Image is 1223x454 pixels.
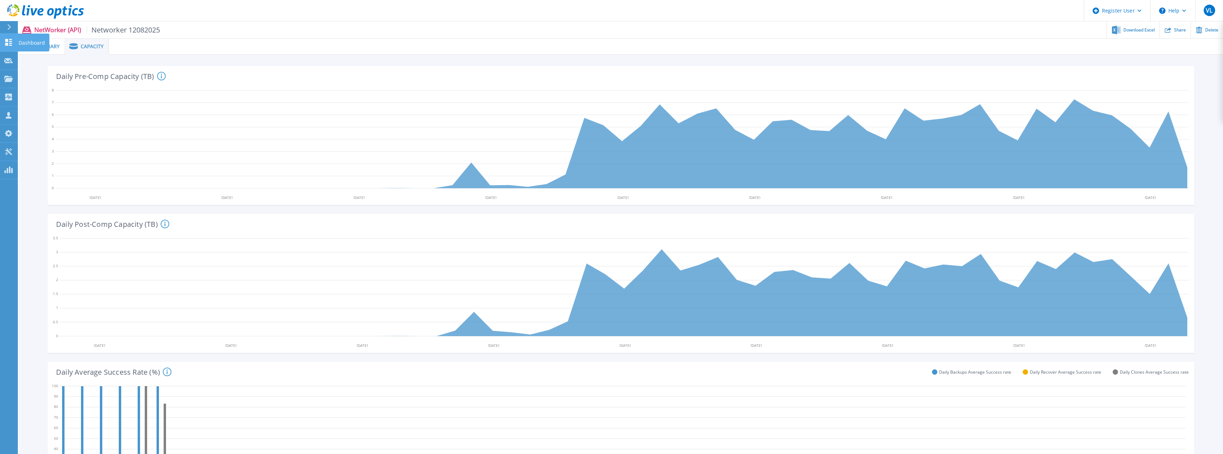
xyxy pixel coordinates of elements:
[620,343,631,348] text: [DATE]
[54,415,58,420] text: 70
[56,277,58,282] text: 2
[485,195,496,200] text: [DATE]
[225,343,236,348] text: [DATE]
[1123,28,1155,32] span: Download Excel
[56,72,166,80] h4: Daily Pre-Comp Capacity (TB)
[52,149,54,154] text: 3
[56,368,171,376] h4: Daily Average Success Rate (%)
[354,195,365,200] text: [DATE]
[53,263,58,268] text: 2.5
[52,112,54,117] text: 6
[52,88,54,93] text: 8
[488,343,499,348] text: [DATE]
[90,195,101,200] text: [DATE]
[52,383,58,388] text: 100
[617,195,628,200] text: [DATE]
[52,124,54,129] text: 5
[52,100,54,105] text: 7
[882,343,893,348] text: [DATE]
[1206,8,1212,13] span: VL
[1013,343,1024,348] text: [DATE]
[53,319,58,324] text: 0.5
[54,436,58,441] text: 50
[34,26,160,34] p: NetWorker (API)
[19,34,45,52] p: Dashboard
[881,195,892,200] text: [DATE]
[751,343,762,348] text: [DATE]
[939,369,1011,375] span: Daily Backups Average Success rate
[1120,369,1189,375] span: Daily Clones Average Success rate
[56,305,58,310] text: 1
[54,446,58,451] text: 40
[1013,195,1024,200] text: [DATE]
[749,195,760,200] text: [DATE]
[53,291,58,296] text: 1.5
[56,333,58,338] text: 0
[221,195,232,200] text: [DATE]
[81,44,104,49] span: Capacity
[52,185,54,190] text: 0
[1205,28,1218,32] span: Delete
[1030,369,1101,375] span: Daily Recover Average Success rate
[1174,28,1186,32] span: Share
[54,394,58,399] text: 90
[56,249,58,254] text: 3
[1145,195,1156,200] text: [DATE]
[54,425,58,430] text: 60
[1145,343,1156,348] text: [DATE]
[52,173,54,178] text: 1
[53,235,58,240] text: 3.5
[87,26,160,34] span: Networker 12082025
[52,136,54,141] text: 4
[94,343,105,348] text: [DATE]
[357,343,368,348] text: [DATE]
[54,404,58,409] text: 80
[52,161,54,166] text: 2
[56,220,169,228] h4: Daily Post-Comp Capacity (TB)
